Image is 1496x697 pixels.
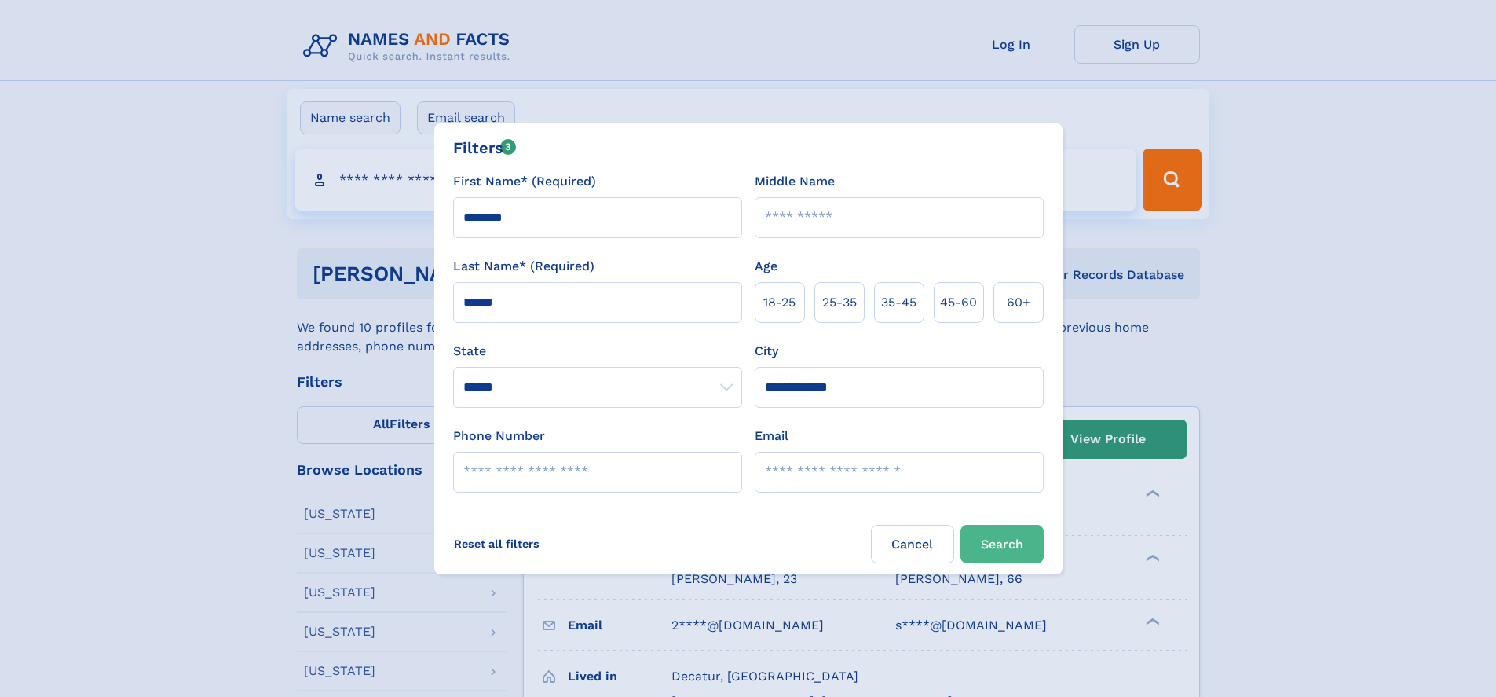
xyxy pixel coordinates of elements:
[755,172,835,191] label: Middle Name
[444,525,550,563] label: Reset all filters
[763,293,796,312] span: 18‑25
[453,136,517,160] div: Filters
[453,172,596,191] label: First Name* (Required)
[881,293,916,312] span: 35‑45
[940,293,977,312] span: 45‑60
[453,257,594,276] label: Last Name* (Required)
[960,525,1044,563] button: Search
[822,293,857,312] span: 25‑35
[453,342,742,361] label: State
[453,427,545,446] label: Phone Number
[755,342,778,361] label: City
[1007,293,1030,312] span: 60+
[755,427,788,446] label: Email
[755,257,777,276] label: Age
[871,525,954,563] label: Cancel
